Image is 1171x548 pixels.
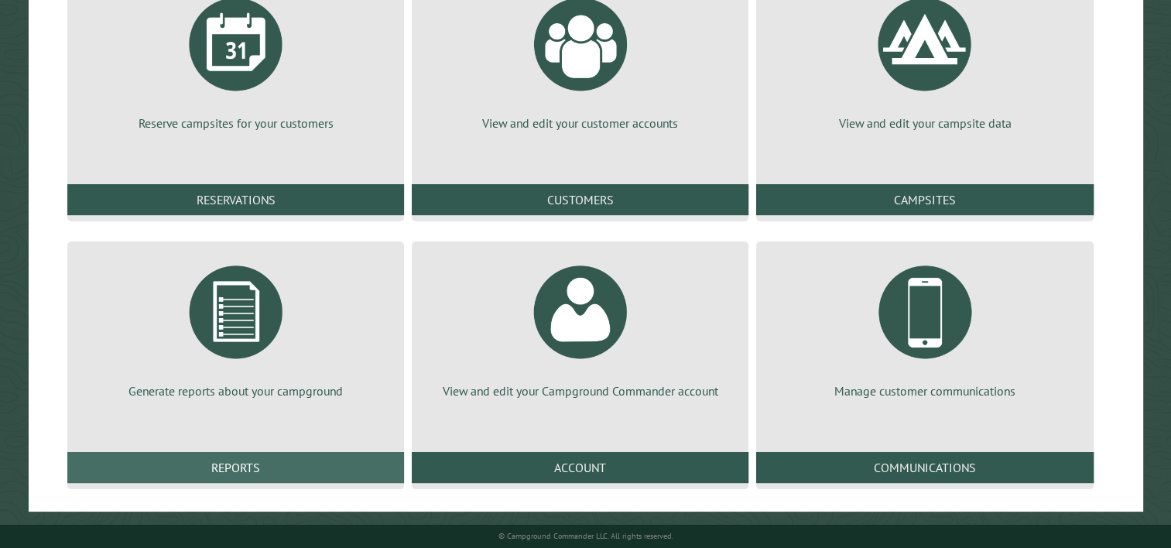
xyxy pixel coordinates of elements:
[498,531,673,541] small: © Campground Commander LLC. All rights reserved.
[67,452,404,483] a: Reports
[775,382,1074,399] p: Manage customer communications
[412,184,748,215] a: Customers
[67,184,404,215] a: Reservations
[86,382,385,399] p: Generate reports about your campground
[412,452,748,483] a: Account
[430,382,730,399] p: View and edit your Campground Commander account
[430,115,730,132] p: View and edit your customer accounts
[86,115,385,132] p: Reserve campsites for your customers
[430,254,730,399] a: View and edit your Campground Commander account
[756,452,1093,483] a: Communications
[775,254,1074,399] a: Manage customer communications
[86,254,385,399] a: Generate reports about your campground
[756,184,1093,215] a: Campsites
[775,115,1074,132] p: View and edit your campsite data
